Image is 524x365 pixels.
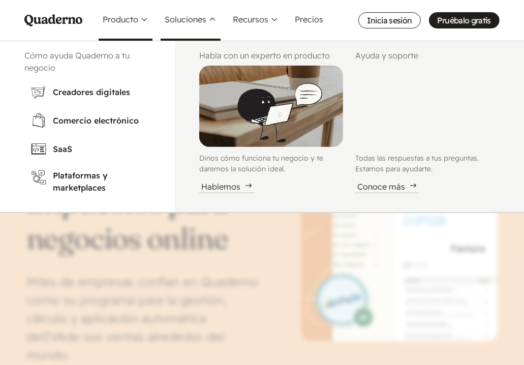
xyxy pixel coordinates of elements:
a: Plataformas y marketplaces [24,163,150,200]
div: Hablemos [199,180,255,193]
h3: Creadores digitales [53,86,144,98]
a: Illustration of Qoodle displaying an interface on a computerTodas las respuestas a tus preguntas.... [355,66,500,193]
h3: Comercio electrónico [53,114,144,127]
img: Illustration of Qoodle reading from a laptop [199,66,344,147]
a: Illustration of Qoodle reading from a laptopDinos cómo funciona tu negocio y te daremos la soluci... [199,66,344,193]
abbr: Software as a Service [53,144,72,154]
img: Illustration of Qoodle displaying an interface on a computer [355,66,500,147]
h3: Plataformas y marketplaces [53,169,144,194]
h2: Ayuda y soporte [355,49,500,62]
p: Dinos cómo funciona tu negocio y te daremos la solución ideal. [199,153,344,174]
h2: Cómo ayuda Quaderno a tu negocio [24,49,150,74]
a: Pruébalo gratis [429,12,500,28]
p: Todas las respuestas a tus preguntas. Estamos para ayudarte. [355,153,500,174]
a: Creadores digitales [24,78,150,106]
h2: Habla con un experto en producto [199,49,344,62]
a: Inicia sesión [358,12,421,28]
div: Conoce más [355,180,419,193]
a: Comercio electrónico [24,106,150,135]
a: SaaS [24,135,150,163]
